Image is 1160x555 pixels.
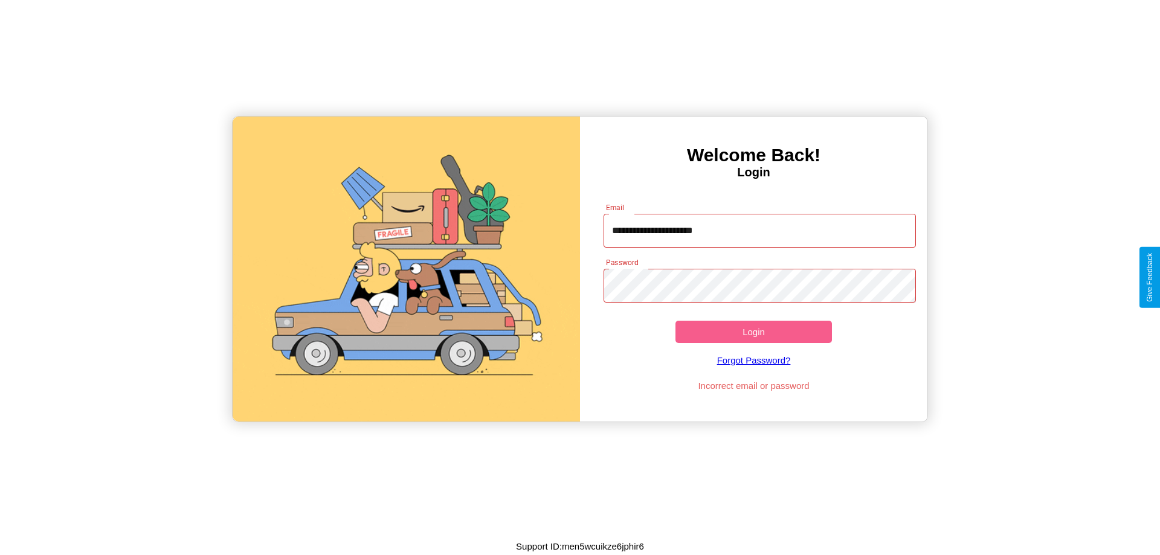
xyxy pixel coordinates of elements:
[606,202,625,213] label: Email
[516,538,644,554] p: Support ID: men5wcuikze6jphir6
[580,165,927,179] h4: Login
[675,321,832,343] button: Login
[598,377,910,394] p: Incorrect email or password
[606,257,638,268] label: Password
[580,145,927,165] h3: Welcome Back!
[1145,253,1154,302] div: Give Feedback
[233,117,580,422] img: gif
[598,343,910,377] a: Forgot Password?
